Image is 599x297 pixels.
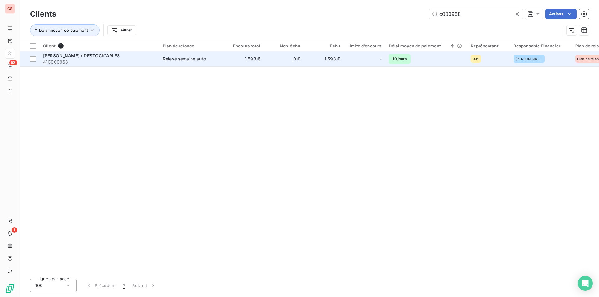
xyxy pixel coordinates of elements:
span: 53 [9,60,17,65]
div: Limite d’encours [348,43,381,48]
span: 10 jours [389,54,410,64]
span: 999 [473,57,479,61]
span: 1 [123,282,125,289]
button: Filtrer [107,25,136,35]
div: Open Intercom Messenger [578,276,593,291]
span: Client [43,43,56,48]
button: 1 [119,279,129,292]
div: Responsable Financier [514,43,568,48]
div: Relevé semaine auto [163,56,206,62]
td: 1 593 € [304,51,344,66]
button: Suivant [129,279,160,292]
input: Rechercher [429,9,523,19]
span: - [379,56,381,62]
span: 1 [58,43,64,49]
div: GS [5,4,15,14]
td: 1 593 € [224,51,264,66]
span: [PERSON_NAME] [515,57,543,61]
button: Actions [545,9,577,19]
div: Échu [308,43,340,48]
div: Représentant [471,43,506,48]
td: 0 € [264,51,304,66]
span: 1 [12,227,17,233]
button: Délai moyen de paiement [30,24,100,36]
h3: Clients [30,8,56,20]
img: Logo LeanPay [5,283,15,293]
span: 41C000968 [43,59,155,65]
div: Délai moyen de paiement [389,43,463,48]
div: Plan de relance [163,43,220,48]
span: Délai moyen de paiement [39,28,88,33]
span: [PERSON_NAME] / DESTOCK'ARLES [43,53,120,58]
div: Non-échu [268,43,300,48]
span: 100 [35,282,43,289]
div: Encours total [228,43,260,48]
button: Précédent [82,279,119,292]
